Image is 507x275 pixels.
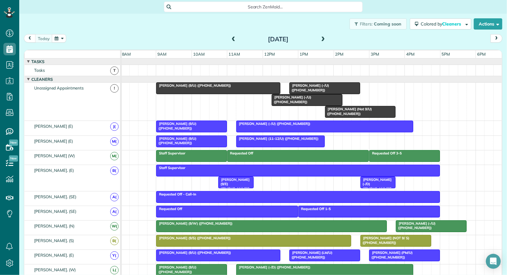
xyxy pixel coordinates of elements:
[9,140,18,146] span: New
[369,52,380,57] span: 3pm
[110,137,119,146] span: M(
[442,21,462,27] span: Cleaners
[369,250,413,259] span: [PERSON_NAME] (PM/U) ([PHONE_NUMBER])
[156,151,186,155] span: Staff Supervisor
[192,52,206,57] span: 10am
[110,66,119,75] span: T
[374,21,402,27] span: Coming soon
[156,207,183,211] span: Requested Off
[239,36,317,43] h2: [DATE]
[360,21,373,27] span: Filters:
[156,166,186,170] span: Staff Supervisor
[236,136,319,141] span: [PERSON_NAME] (11-12/U) ([PHONE_NUMBER])
[35,34,52,43] button: today
[110,237,119,245] span: B(
[33,68,46,73] span: Tasks
[33,253,75,258] span: [PERSON_NAME]. (E)
[156,192,197,196] span: Requested Off - Call-In
[110,222,119,231] span: W(
[156,83,231,88] span: [PERSON_NAME] (9/U) ([PHONE_NUMBER])
[227,151,254,155] span: Requested Off
[156,136,197,145] span: [PERSON_NAME] (9/U) ([PHONE_NUMBER])
[33,267,77,272] span: [PERSON_NAME]. (W)
[474,18,502,30] button: Actions
[110,122,119,131] span: J(
[298,52,309,57] span: 1pm
[33,124,74,129] span: [PERSON_NAME] (E)
[263,52,276,57] span: 12pm
[289,250,333,259] span: [PERSON_NAME] (LM/U) ([PHONE_NUMBER])
[405,52,416,57] span: 4pm
[486,254,501,269] div: Open Intercom Messenger
[156,265,197,274] span: [PERSON_NAME] (9/U) ([PHONE_NUMBER])
[9,155,18,162] span: New
[298,207,331,211] span: Requested Off 1-5
[33,223,76,228] span: [PERSON_NAME]. (N)
[30,77,54,82] span: Cleaners
[156,250,231,255] span: [PERSON_NAME] (9/U) ([PHONE_NUMBER])
[271,95,311,104] span: [PERSON_NAME] (-/U) ([PHONE_NUMBER])
[156,52,168,57] span: 9am
[156,236,231,240] span: [PERSON_NAME] (9/S) ([PHONE_NUMBER])
[121,52,132,57] span: 8am
[33,85,85,90] span: Unassigned Appointments
[491,34,502,43] button: next
[236,121,311,126] span: [PERSON_NAME] (-/U) ([PHONE_NUMBER])
[334,52,345,57] span: 2pm
[33,139,74,144] span: [PERSON_NAME] (E)
[410,18,471,30] button: Colored byCleaners
[110,193,119,201] span: A(
[33,238,75,243] span: [PERSON_NAME]. (S)
[396,221,436,230] span: [PERSON_NAME] (-/U) ([PHONE_NUMBER])
[289,83,329,92] span: [PERSON_NAME] (-/U) ([PHONE_NUMBER])
[218,177,250,195] span: [PERSON_NAME] (9/E) ([PHONE_NUMBER])
[360,177,392,195] span: [PERSON_NAME] (-/D) ([PHONE_NUMBER])
[33,209,78,214] span: [PERSON_NAME]. (SE)
[325,107,372,116] span: [PERSON_NAME] (Not 9/U) ([PHONE_NUMBER])
[441,52,451,57] span: 5pm
[476,52,487,57] span: 6pm
[156,221,233,226] span: [PERSON_NAME] (9/W) ([PHONE_NUMBER])
[110,167,119,175] span: B(
[369,151,402,155] span: Requested Off 3-5
[30,59,46,64] span: Tasks
[24,34,36,43] button: prev
[236,265,311,269] span: [PERSON_NAME] (-/D) ([PHONE_NUMBER])
[227,52,241,57] span: 11am
[110,266,119,274] span: L(
[360,236,410,245] span: [PERSON_NAME] (NOT 9/ S) ([PHONE_NUMBER])
[156,121,197,130] span: [PERSON_NAME] (9/U) ([PHONE_NUMBER])
[110,208,119,216] span: A(
[110,84,119,93] span: !
[421,21,463,27] span: Colored by
[33,194,78,199] span: [PERSON_NAME]. (SE)
[33,168,75,173] span: [PERSON_NAME]. (E)
[110,152,119,160] span: M(
[110,251,119,260] span: Y(
[33,153,76,158] span: [PERSON_NAME] (W)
